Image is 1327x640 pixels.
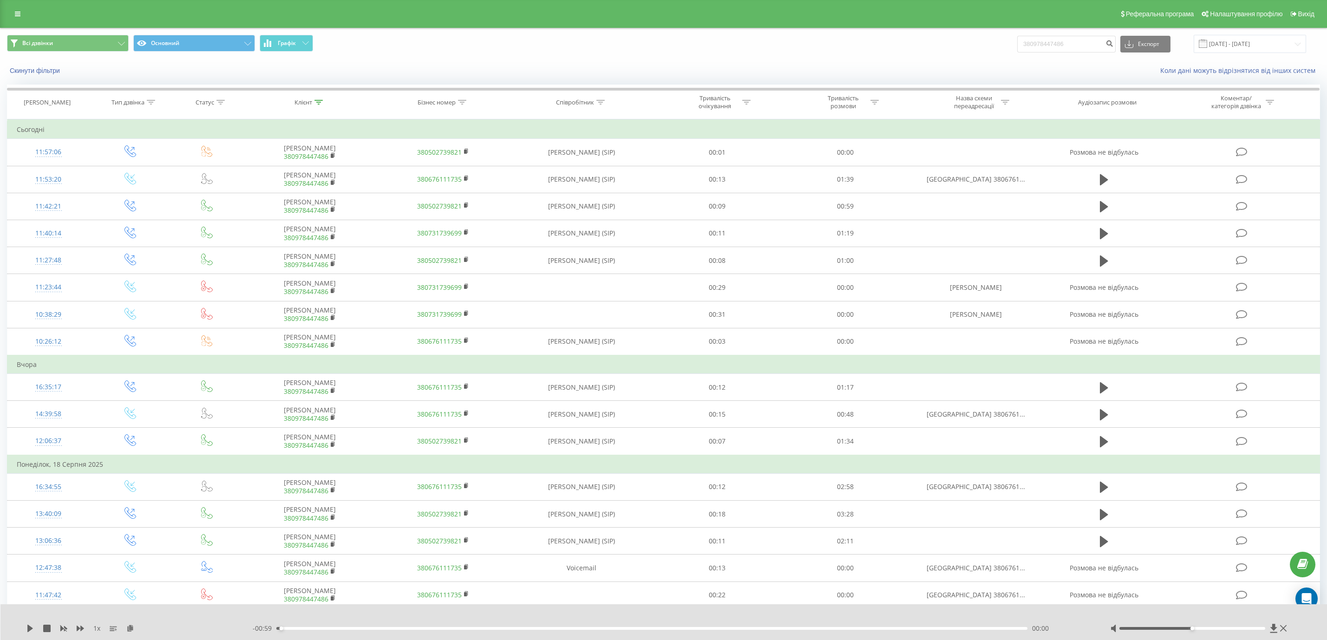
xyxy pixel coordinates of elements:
[243,501,376,528] td: [PERSON_NAME]
[243,374,376,401] td: [PERSON_NAME]
[417,590,462,599] a: 380676111735
[284,514,328,522] a: 380978447486
[781,428,909,455] td: 01:34
[284,541,328,549] a: 380978447486
[781,473,909,500] td: 02:58
[417,383,462,392] a: 380676111735
[243,139,376,166] td: [PERSON_NAME]
[927,175,1025,183] span: [GEOGRAPHIC_DATA] 3806761...
[510,220,653,247] td: [PERSON_NAME] (SIP)
[284,414,328,423] a: 380978447486
[284,486,328,495] a: 380978447486
[243,428,376,455] td: [PERSON_NAME]
[133,35,255,52] button: Основний
[781,328,909,355] td: 00:00
[781,274,909,301] td: 00:00
[653,139,781,166] td: 00:01
[1160,66,1320,75] a: Коли дані можуть відрізнятися вiд інших систем
[280,627,283,630] div: Accessibility label
[284,260,328,269] a: 380978447486
[653,301,781,328] td: 00:31
[7,35,129,52] button: Всі дзвінки
[284,179,328,188] a: 380978447486
[17,559,80,577] div: 12:47:38
[22,39,53,47] span: Всі дзвінки
[7,355,1320,374] td: Вчора
[7,455,1320,474] td: Понеділок, 18 Серпня 2025
[243,581,376,608] td: [PERSON_NAME]
[17,405,80,423] div: 14:39:58
[510,473,653,500] td: [PERSON_NAME] (SIP)
[1032,624,1049,633] span: 00:00
[417,337,462,346] a: 380676111735
[781,501,909,528] td: 03:28
[781,166,909,193] td: 01:39
[927,590,1025,599] span: [GEOGRAPHIC_DATA] 3806761...
[653,328,781,355] td: 00:03
[653,428,781,455] td: 00:07
[17,306,80,324] div: 10:38:29
[418,98,456,106] div: Бізнес номер
[17,333,80,351] div: 10:26:12
[243,528,376,555] td: [PERSON_NAME]
[17,170,80,189] div: 11:53:20
[111,98,144,106] div: Тип дзвінка
[510,193,653,220] td: [PERSON_NAME] (SIP)
[1298,10,1314,18] span: Вихід
[510,328,653,355] td: [PERSON_NAME] (SIP)
[781,401,909,428] td: 00:48
[1295,588,1318,610] div: Open Intercom Messenger
[417,536,462,545] a: 380502739821
[781,374,909,401] td: 01:17
[243,247,376,274] td: [PERSON_NAME]
[781,220,909,247] td: 01:19
[510,555,653,581] td: Voicemail
[510,401,653,428] td: [PERSON_NAME] (SIP)
[17,278,80,296] div: 11:23:44
[1190,627,1194,630] div: Accessibility label
[243,555,376,581] td: [PERSON_NAME]
[417,509,462,518] a: 380502739821
[284,206,328,215] a: 380978447486
[781,301,909,328] td: 00:00
[927,410,1025,418] span: [GEOGRAPHIC_DATA] 3806761...
[260,35,313,52] button: Графік
[284,568,328,576] a: 380978447486
[653,166,781,193] td: 00:13
[1120,36,1170,52] button: Експорт
[284,314,328,323] a: 380978447486
[196,98,214,106] div: Статус
[278,40,296,46] span: Графік
[294,98,312,106] div: Клієнт
[243,401,376,428] td: [PERSON_NAME]
[284,441,328,450] a: 380978447486
[243,473,376,500] td: [PERSON_NAME]
[417,310,462,319] a: 380731739699
[1070,283,1138,292] span: Розмова не відбулась
[1126,10,1194,18] span: Реферальна програма
[510,501,653,528] td: [PERSON_NAME] (SIP)
[1070,310,1138,319] span: Розмова не відбулась
[927,563,1025,572] span: [GEOGRAPHIC_DATA] 3806761...
[653,501,781,528] td: 00:18
[7,66,65,75] button: Скинути фільтри
[1078,98,1137,106] div: Аудіозапис розмови
[653,528,781,555] td: 00:11
[1070,337,1138,346] span: Розмова не відбулась
[510,428,653,455] td: [PERSON_NAME] (SIP)
[781,193,909,220] td: 00:59
[1017,36,1116,52] input: Пошук за номером
[510,166,653,193] td: [PERSON_NAME] (SIP)
[781,581,909,608] td: 00:00
[243,220,376,247] td: [PERSON_NAME]
[1070,563,1138,572] span: Розмова не відбулась
[1209,94,1263,110] div: Коментар/категорія дзвінка
[781,139,909,166] td: 00:00
[1210,10,1282,18] span: Налаштування профілю
[653,220,781,247] td: 00:11
[653,374,781,401] td: 00:12
[510,528,653,555] td: [PERSON_NAME] (SIP)
[909,301,1043,328] td: [PERSON_NAME]
[417,563,462,572] a: 380676111735
[17,478,80,496] div: 16:34:55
